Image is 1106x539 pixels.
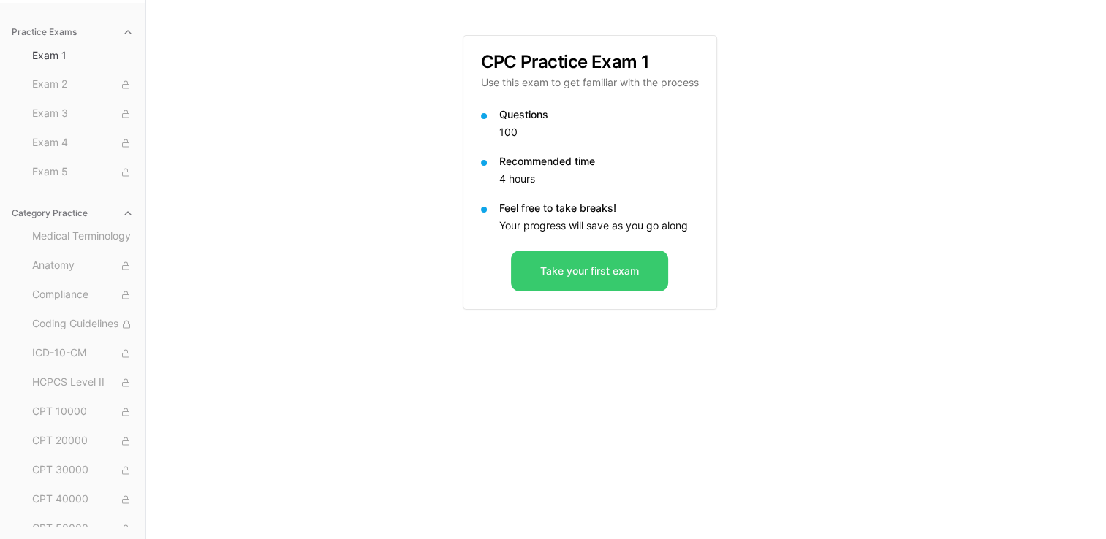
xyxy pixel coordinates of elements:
span: Exam 2 [32,77,134,93]
p: Feel free to take breaks! [499,201,699,215]
span: HCPCS Level II [32,375,134,391]
button: CPT 20000 [26,429,140,453]
button: Exam 2 [26,73,140,96]
span: CPT 10000 [32,404,134,420]
span: Compliance [32,287,134,303]
button: Compliance [26,283,140,307]
button: CPT 40000 [26,488,140,511]
button: Coding Guidelines [26,313,140,336]
span: CPT 40000 [32,492,134,508]
button: HCPCS Level II [26,371,140,394]
button: Medical Terminology [26,225,140,248]
span: Coding Guidelines [32,316,134,332]
button: Category Practice [6,202,140,225]
span: CPT 20000 [32,433,134,449]
button: CPT 10000 [26,400,140,424]
span: Exam 3 [32,106,134,122]
button: Exam 5 [26,161,140,184]
p: Use this exam to get familiar with the process [481,75,699,90]
button: ICD-10-CM [26,342,140,365]
span: Exam 5 [32,164,134,180]
p: 4 hours [499,172,699,186]
button: CPT 30000 [26,459,140,482]
h3: CPC Practice Exam 1 [481,53,699,71]
span: Exam 4 [32,135,134,151]
button: Practice Exams [6,20,140,44]
span: CPT 30000 [32,462,134,478]
button: Exam 3 [26,102,140,126]
span: Exam 1 [32,48,134,63]
button: Anatomy [26,254,140,278]
span: Medical Terminology [32,229,134,245]
span: ICD-10-CM [32,345,134,362]
span: CPT 50000 [32,521,134,537]
button: Take your first exam [511,251,668,291]
p: Your progress will save as you go along [499,218,699,233]
span: Anatomy [32,258,134,274]
p: Recommended time [499,154,699,169]
p: 100 [499,125,699,139]
button: Exam 4 [26,131,140,155]
p: Questions [499,107,699,122]
button: Exam 1 [26,44,140,67]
